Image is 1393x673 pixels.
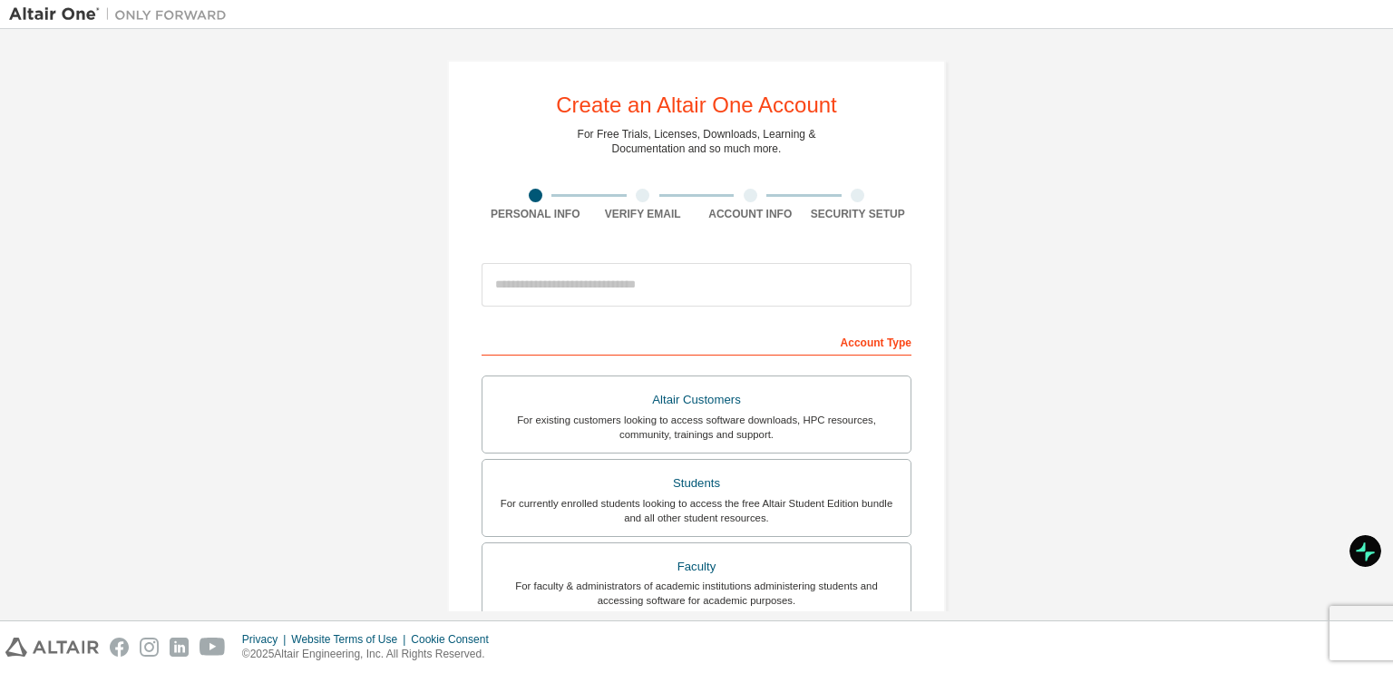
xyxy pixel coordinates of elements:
div: Account Info [696,207,804,221]
div: Account Type [482,327,911,356]
div: For faculty & administrators of academic institutions administering students and accessing softwa... [493,579,900,608]
img: altair_logo.svg [5,638,99,657]
img: linkedin.svg [170,638,189,657]
div: Privacy [242,632,291,647]
div: Create an Altair One Account [556,94,837,116]
div: Website Terms of Use [291,632,411,647]
div: Personal Info [482,207,589,221]
img: instagram.svg [140,638,159,657]
div: For currently enrolled students looking to access the free Altair Student Edition bundle and all ... [493,496,900,525]
div: Security Setup [804,207,912,221]
img: Altair One [9,5,236,24]
p: © 2025 Altair Engineering, Inc. All Rights Reserved. [242,647,500,662]
div: For existing customers looking to access software downloads, HPC resources, community, trainings ... [493,413,900,442]
div: Verify Email [589,207,697,221]
div: Students [493,471,900,496]
div: Altair Customers [493,387,900,413]
img: youtube.svg [200,638,226,657]
div: For Free Trials, Licenses, Downloads, Learning & Documentation and so much more. [578,127,816,156]
img: facebook.svg [110,638,129,657]
div: Faculty [493,554,900,580]
div: Cookie Consent [411,632,499,647]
